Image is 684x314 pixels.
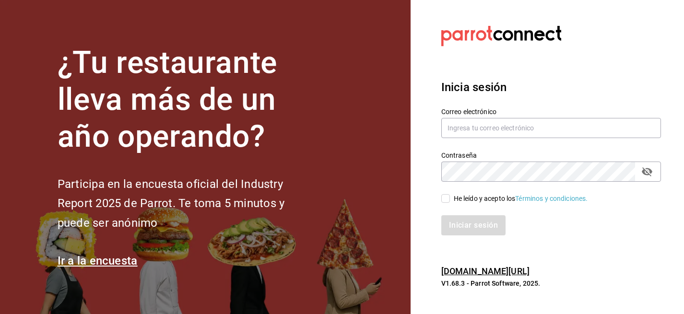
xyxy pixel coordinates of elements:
[58,45,317,155] h1: ¿Tu restaurante lleva más de un año operando?
[441,279,661,288] p: V1.68.3 - Parrot Software, 2025.
[441,152,661,159] label: Contraseña
[58,254,138,267] a: Ir a la encuesta
[441,108,661,115] label: Correo electrónico
[454,194,588,204] div: He leído y acepto los
[639,163,655,180] button: passwordField
[441,266,530,276] a: [DOMAIN_NAME][URL]
[58,174,317,233] h2: Participa en la encuesta oficial del Industry Report 2025 de Parrot. Te toma 5 minutos y puede se...
[515,195,588,202] a: Términos y condiciones.
[441,79,661,96] h3: Inicia sesión
[441,118,661,138] input: Ingresa tu correo electrónico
